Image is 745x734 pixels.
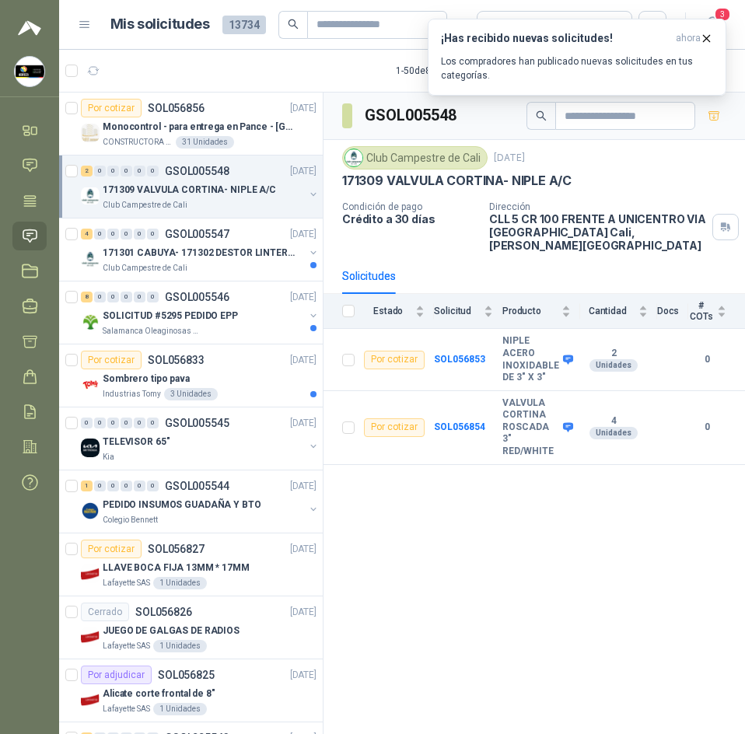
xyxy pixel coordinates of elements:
h1: Mis solicitudes [110,13,210,36]
div: 0 [94,166,106,177]
div: 0 [121,418,132,428]
p: CLL 5 CR 100 FRENTE A UNICENTRO VIA [GEOGRAPHIC_DATA] Cali , [PERSON_NAME][GEOGRAPHIC_DATA] [489,212,706,252]
p: GSOL005545 [165,418,229,428]
div: 0 [94,418,106,428]
p: 171301 CABUYA- 171302 DESTOR LINTER- 171305 PINZA [103,246,296,260]
p: Kia [103,451,114,463]
div: 0 [121,481,132,491]
span: 13734 [222,16,266,34]
div: 0 [94,292,106,302]
h3: GSOL005548 [365,103,459,128]
a: 1 0 0 0 0 0 GSOL005544[DATE] Company LogoPEDIDO INSUMOS GUADAÑA Y BTOColegio Bennett [81,477,320,526]
div: 0 [121,292,132,302]
img: Company Logo [15,57,44,86]
div: 8 [81,292,93,302]
img: Company Logo [81,250,100,268]
img: Company Logo [81,502,100,520]
div: 0 [107,418,119,428]
a: SOL056854 [434,421,485,432]
div: 2 [81,166,93,177]
img: Company Logo [81,376,100,394]
p: SOL056826 [135,606,192,617]
h3: ¡Has recibido nuevas solicitudes! [441,32,670,45]
p: SOL056856 [148,103,205,114]
div: 0 [134,481,145,491]
div: 1 - 50 de 8060 [396,58,497,83]
th: # COTs [688,294,745,329]
span: Solicitud [434,306,481,316]
p: GSOL005548 [165,166,229,177]
p: Industrias Tomy [103,388,161,400]
a: 0 0 0 0 0 0 GSOL005545[DATE] Company LogoTELEVISOR 65"Kia [81,414,320,463]
p: LLAVE BOCA FIJA 13MM * 17MM [103,561,250,575]
p: Club Campestre de Cali [103,262,187,274]
p: Dirección [489,201,706,212]
div: 0 [134,418,145,428]
a: Por cotizarSOL056833[DATE] Company LogoSombrero tipo pavaIndustrias Tomy3 Unidades [59,344,323,407]
div: 1 Unidades [153,640,207,652]
p: [DATE] [290,164,317,179]
div: 3 Unidades [164,388,218,400]
img: Company Logo [81,690,100,709]
div: Por cotizar [81,351,142,369]
p: PEDIDO INSUMOS GUADAÑA Y BTO [103,498,261,512]
p: 171309 VALVULA CORTINA- NIPLE A/C [103,183,276,197]
div: Todas [487,16,519,33]
img: Company Logo [81,313,100,331]
th: Docs [657,294,689,329]
a: 8 0 0 0 0 0 GSOL005546[DATE] Company LogoSOLICITUD #5295 PEDIDO EPPSalamanca Oleaginosas SAS [81,288,320,337]
p: SOL056827 [148,544,205,554]
a: Por cotizarSOL056856[DATE] Company LogoMonocontrol - para entrega en Pance - [GEOGRAPHIC_DATA]CON... [59,93,323,156]
p: SOLICITUD #5295 PEDIDO EPP [103,309,238,323]
span: Producto [502,306,558,316]
p: CONSTRUCTORA GRUPO FIP [103,136,173,149]
div: 0 [107,292,119,302]
button: ¡Has recibido nuevas solicitudes!ahora Los compradores han publicado nuevas solicitudes en tus ca... [428,19,726,96]
div: 0 [94,481,106,491]
p: GSOL005544 [165,481,229,491]
p: Salamanca Oleaginosas SAS [103,325,201,337]
div: 1 [81,481,93,491]
div: Unidades [589,427,638,439]
p: [DATE] [290,353,317,368]
div: 0 [134,292,145,302]
p: 171309 VALVULA CORTINA- NIPLE A/C [342,173,572,189]
a: CerradoSOL056826[DATE] Company LogoJUEGO DE GALGAS DE RADIOSLafayette SAS1 Unidades [59,596,323,659]
div: 0 [147,166,159,177]
b: VALVULA CORTINA ROSCADA 3" RED/WHITE [502,397,559,458]
b: NIPLE ACERO INOXIDABLE DE 3" X 3" [502,335,559,383]
p: Colegio Bennett [103,514,158,526]
p: [DATE] [290,290,317,305]
div: 0 [94,229,106,239]
a: Por adjudicarSOL056825[DATE] Company LogoAlicate corte frontal de 8"Lafayette SAS1 Unidades [59,659,323,722]
div: 0 [147,292,159,302]
div: 4 [81,229,93,239]
b: 2 [580,348,648,360]
div: 0 [147,481,159,491]
div: 0 [121,166,132,177]
p: [DATE] [290,605,317,620]
div: Solicitudes [342,267,396,285]
p: [DATE] [290,101,317,116]
p: Los compradores han publicado nuevas solicitudes en tus categorías. [441,54,713,82]
div: 0 [147,229,159,239]
div: 0 [134,229,145,239]
p: SOL056833 [148,355,205,365]
img: Company Logo [81,124,100,142]
div: Club Campestre de Cali [342,146,488,170]
div: 0 [81,418,93,428]
img: Company Logo [81,439,100,457]
p: Crédito a 30 días [342,212,477,225]
p: Lafayette SAS [103,577,150,589]
th: Solicitud [434,294,502,329]
img: Logo peakr [18,19,41,37]
img: Company Logo [81,564,100,583]
div: Unidades [589,359,638,372]
div: Por cotizar [81,540,142,558]
span: 3 [714,7,731,22]
b: SOL056853 [434,354,485,365]
b: 0 [688,352,726,367]
div: Por cotizar [364,418,425,437]
th: Cantidad [580,294,657,329]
